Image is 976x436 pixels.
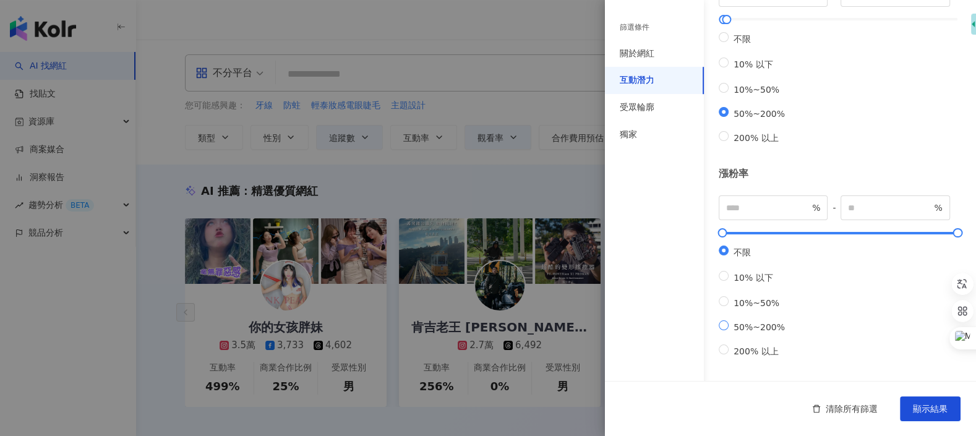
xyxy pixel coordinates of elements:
[934,201,942,215] span: %
[729,273,778,283] span: 10% 以下
[620,129,637,141] div: 獨家
[729,298,784,308] span: 10%~50%
[620,101,654,114] div: 受眾輪廓
[729,247,756,257] span: 不限
[828,201,841,215] span: -
[729,109,790,119] span: 50%~200%
[719,167,961,181] div: 漲粉率
[729,133,783,143] span: 200% 以上
[729,346,783,356] span: 200% 以上
[729,59,778,69] span: 10% 以下
[729,34,756,44] span: 不限
[812,201,820,215] span: %
[729,85,784,95] span: 10%~50%
[812,404,821,413] span: delete
[800,396,890,421] button: 清除所有篩選
[620,74,654,87] div: 互動潛力
[826,404,878,414] span: 清除所有篩選
[729,322,790,332] span: 50%~200%
[620,48,654,60] div: 關於網紅
[900,396,961,421] button: 顯示結果
[913,404,948,414] span: 顯示結果
[620,22,649,33] div: 篩選條件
